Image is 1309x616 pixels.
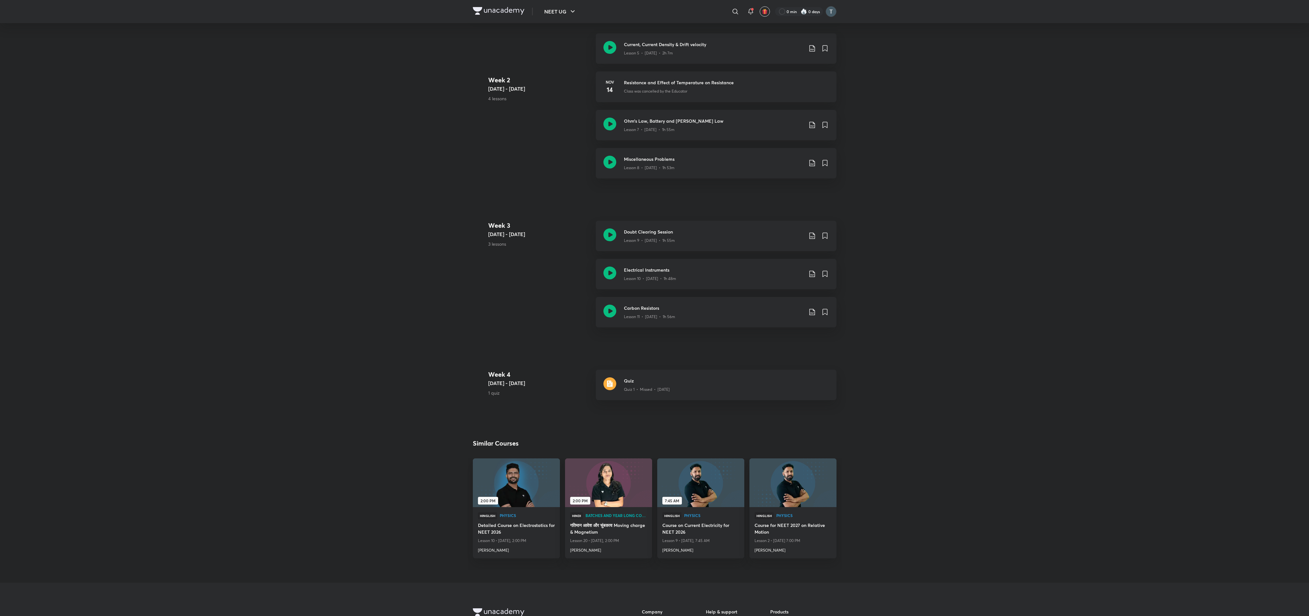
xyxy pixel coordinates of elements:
p: Lesson 8 • [DATE] • 1h 53m [624,165,675,171]
span: Hinglish [478,512,497,519]
h3: Carbon Resistors [624,305,803,311]
p: Lesson 9 • [DATE] • 1h 55m [624,238,675,243]
span: Batches and Year Long Courses [586,513,647,517]
a: Batches and Year Long Courses [586,513,647,518]
a: गतिमान आवेश और चुंबकत्व Moving charge & Magnetism [570,522,647,537]
span: Hinglish [755,512,774,519]
h5: [DATE] - [DATE] [488,85,591,93]
a: Physics [500,513,555,518]
span: 7:45 AM [662,497,682,505]
h3: Miscellaneous Problems [624,156,803,162]
h3: Current, Current Density & Drift velocity [624,41,803,48]
p: 4 lessons [488,95,591,102]
p: 1 quiz [488,390,591,396]
button: avatar [760,6,770,17]
h4: Week 3 [488,221,591,230]
h5: [DATE] - [DATE] [488,230,591,238]
a: [PERSON_NAME] [570,545,647,553]
img: new-thumbnail [564,458,653,507]
h6: Nov [603,79,616,85]
p: Lesson 11 • [DATE] • 1h 56m [624,314,675,320]
p: Lesson 10 • [DATE], 2:00 PM [478,537,555,545]
img: new-thumbnail [472,458,561,507]
img: avatar [762,9,768,14]
img: quiz [603,377,616,390]
button: NEET UG [540,5,580,18]
a: Carbon ResistorsLesson 11 • [DATE] • 1h 56m [596,297,836,335]
a: new-thumbnail2:00 PM [565,458,652,507]
img: Company Logo [473,608,524,616]
h2: Similar Courses [473,439,519,448]
h3: Quiz [624,377,829,384]
p: Lesson 9 • [DATE], 7:45 AM [662,537,739,545]
img: tanistha Dey [826,6,836,17]
p: Lesson 5 • [DATE] • 2h 7m [624,50,673,56]
h6: Company [642,608,706,615]
a: [PERSON_NAME] [755,545,831,553]
span: Physics [500,513,555,517]
a: [PERSON_NAME] [662,545,739,553]
span: Physics [776,513,831,517]
a: new-thumbnail7:45 AM [657,458,744,507]
p: Class was cancelled by the Educator [624,88,687,94]
a: Miscellaneous ProblemsLesson 8 • [DATE] • 1h 53m [596,148,836,186]
span: 2:00 PM [570,497,590,505]
a: new-thumbnail [749,458,836,507]
img: new-thumbnail [656,458,745,507]
span: Hinglish [662,512,682,519]
a: Course for NEET 2027 on Relative Motion [755,522,831,537]
span: Physics [684,513,739,517]
p: Quiz 1 • Missed • [DATE] [624,387,670,392]
h6: Products [770,608,835,615]
a: new-thumbnail2:00 PM [473,458,560,507]
a: Current, Current Density & Drift velocityLesson 5 • [DATE] • 2h 7m [596,33,836,71]
a: Physics [776,513,831,518]
h5: [DATE] - [DATE] [488,379,591,387]
h3: Ohm’s Law, Battery and [PERSON_NAME] Law [624,118,803,124]
p: Lesson 20 • [DATE], 2:00 PM [570,537,647,545]
a: Physics [684,513,739,518]
a: Company Logo [473,7,524,16]
a: Nov14Resistance and Effect of Temperature on ResistanceClass was cancelled by the Educator [596,71,836,110]
p: 3 lessons [488,241,591,247]
h4: 14 [603,85,616,94]
p: Lesson 7 • [DATE] • 1h 55m [624,127,675,133]
h3: Resistance and Effect of Temperature on Resistance [624,79,829,86]
a: Detailed Course on Electrostatics for NEET 2026 [478,522,555,537]
a: Ohm’s Law, Battery and [PERSON_NAME] LawLesson 7 • [DATE] • 1h 55m [596,110,836,148]
h4: Week 2 [488,75,591,85]
h3: Electrical Instruments [624,267,803,273]
span: Hindi [570,512,583,519]
h3: Doubt Clearing Session [624,228,803,235]
span: 2:00 PM [478,497,498,505]
a: Course on Current Electricity for NEET 2026 [662,522,739,537]
img: new-thumbnail [748,458,837,507]
p: Lesson 2 • [DATE] 7:00 PM [755,537,831,545]
a: Doubt Clearing SessionLesson 9 • [DATE] • 1h 55m [596,221,836,259]
a: [PERSON_NAME] [478,545,555,553]
a: Electrical InstrumentsLesson 10 • [DATE] • 1h 48m [596,259,836,297]
p: Lesson 10 • [DATE] • 1h 48m [624,276,676,282]
img: streak [801,8,807,15]
a: quizQuizQuiz 1 • Missed • [DATE] [596,370,836,408]
h4: Week 4 [488,370,591,379]
h6: Help & support [706,608,770,615]
img: Company Logo [473,7,524,15]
